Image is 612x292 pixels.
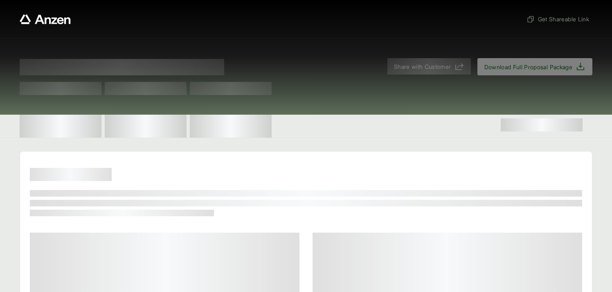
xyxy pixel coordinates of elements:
[20,14,71,24] a: Anzen website
[526,15,589,23] span: Get Shareable Link
[105,82,187,95] span: Test
[190,82,272,95] span: Test
[394,62,451,71] span: Share with Customer
[20,59,224,75] span: Proposal for
[20,82,101,95] span: Test
[523,11,592,27] button: Get Shareable Link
